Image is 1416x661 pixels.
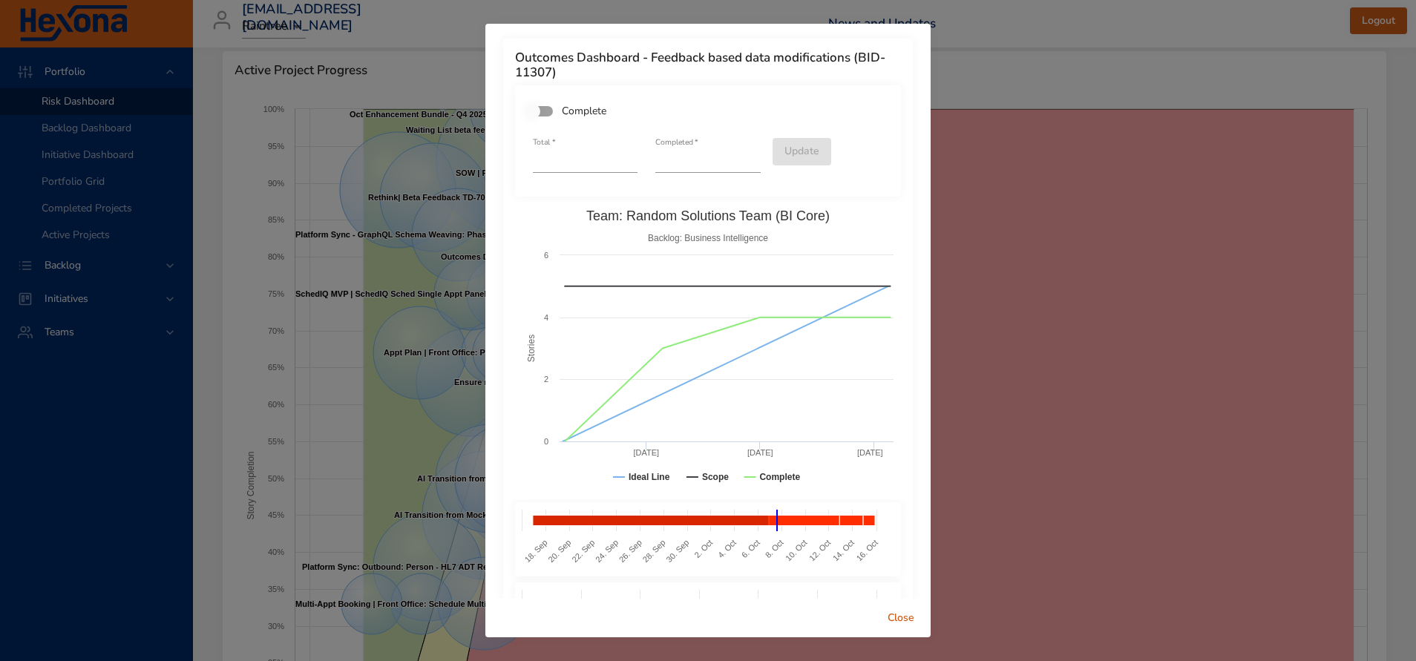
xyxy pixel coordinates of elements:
[544,251,548,260] text: 6
[740,538,761,559] text: 6. Oct
[629,472,670,482] text: Ideal Line
[533,138,555,146] label: Total
[857,448,883,457] text: [DATE]
[570,538,596,564] text: 22. Sep
[883,609,919,628] span: Close
[854,538,879,563] text: 16. Oct
[523,538,549,564] text: 18. Sep
[655,138,698,146] label: Completed
[633,448,659,457] text: [DATE]
[692,538,714,559] text: 2. Oct
[764,538,785,559] text: 8. Oct
[716,538,738,559] text: 4. Oct
[807,538,833,563] text: 12. Oct
[784,538,809,563] text: 10. Oct
[544,375,548,384] text: 2
[664,538,690,564] text: 30. Sep
[544,313,548,322] text: 4
[747,448,773,457] text: [DATE]
[877,605,925,632] button: Close
[641,538,667,564] text: 28. Sep
[594,538,620,564] text: 24. Sep
[526,335,537,362] text: Stories
[648,233,768,243] text: Backlog: Business Intelligence
[831,538,856,563] text: 14. Oct
[546,538,572,564] text: 20. Sep
[544,437,548,446] text: 0
[515,50,901,81] h6: Outcomes Dashboard - Feedback based data modifications (BID-11307)
[586,208,830,223] text: Team: Random Solutions Team (BI Core)
[759,472,800,482] text: Complete
[562,103,606,119] span: Complete
[617,538,643,564] text: 26. Sep
[702,472,729,482] text: Scope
